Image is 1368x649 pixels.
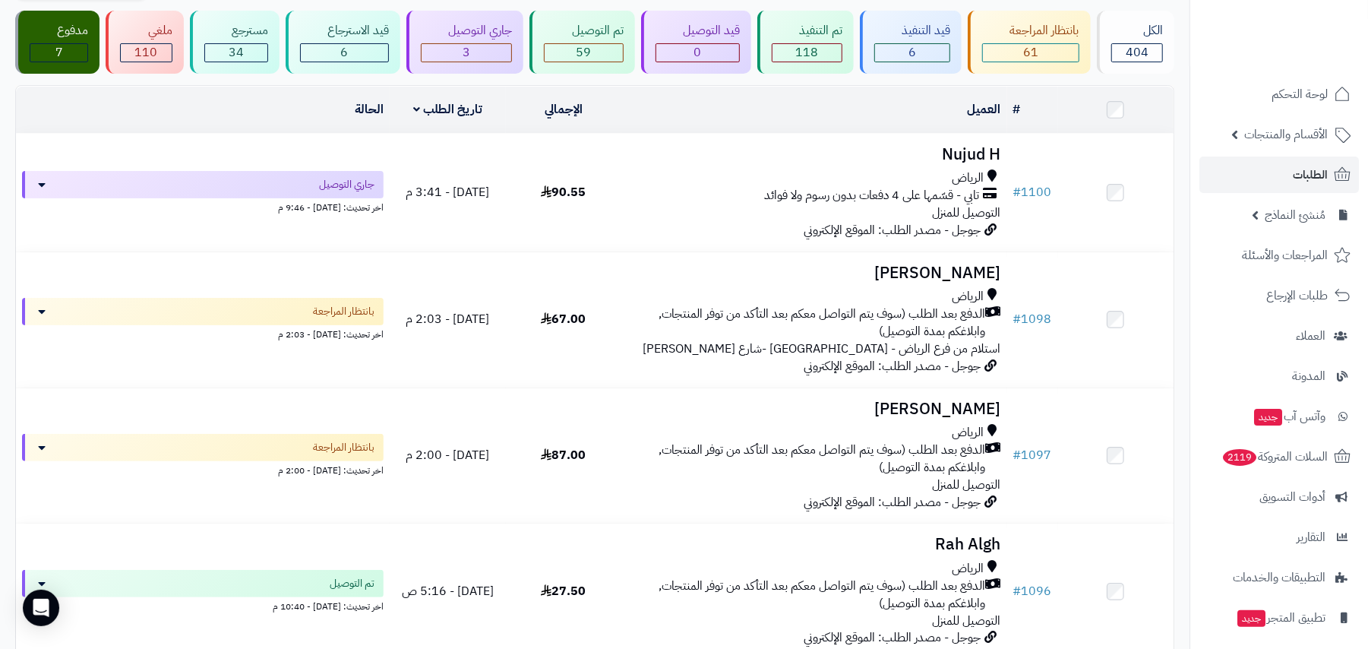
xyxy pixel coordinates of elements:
span: الدفع بعد الطلب (سوف يتم التواصل معكم بعد التأكد من توفر المنتجات, وابلاغكم بمدة التوصيل) [627,442,985,476]
a: #1097 [1013,446,1052,464]
span: جوجل - مصدر الطلب: الموقع الإلكتروني [804,221,981,239]
a: تطبيق المتجرجديد [1199,600,1359,636]
div: 61 [983,44,1078,62]
a: جاري التوصيل 3 [403,11,526,74]
a: المراجعات والأسئلة [1199,237,1359,274]
div: 0 [656,44,739,62]
span: التوصيل للمنزل [933,476,1001,494]
div: 59 [545,44,622,62]
span: [DATE] - 2:03 م [406,310,490,328]
span: 7 [55,43,63,62]
span: 118 [796,43,819,62]
a: تم التنفيذ 118 [754,11,857,74]
a: بانتظار المراجعة 61 [965,11,1093,74]
a: السلات المتروكة2119 [1199,438,1359,475]
span: [DATE] - 5:16 ص [402,582,494,600]
a: التقارير [1199,519,1359,556]
div: 110 [121,44,171,62]
div: مدفوع [30,22,88,40]
span: الرياض [953,424,984,442]
div: 3 [422,44,511,62]
span: [DATE] - 2:00 م [406,446,490,464]
span: مُنشئ النماذج [1265,204,1325,226]
div: قيد الاسترجاع [300,22,389,40]
span: جوجل - مصدر الطلب: الموقع الإلكتروني [804,357,981,375]
div: مسترجع [204,22,268,40]
span: الدفع بعد الطلب (سوف يتم التواصل معكم بعد التأكد من توفر المنتجات, وابلاغكم بمدة التوصيل) [627,306,985,340]
div: بانتظار المراجعة [982,22,1079,40]
span: [DATE] - 3:41 م [406,183,490,201]
span: 110 [134,43,157,62]
span: طلبات الإرجاع [1266,285,1328,306]
div: اخر تحديث: [DATE] - 2:03 م [22,325,384,341]
span: الدفع بعد الطلب (سوف يتم التواصل معكم بعد التأكد من توفر المنتجات, وابلاغكم بمدة التوصيل) [627,578,985,613]
a: مدفوع 7 [12,11,103,74]
a: ملغي 110 [103,11,186,74]
span: 3 [463,43,470,62]
h3: Nujud H [627,146,1000,163]
span: الرياض [953,288,984,306]
span: الرياض [953,560,984,578]
a: الحالة [355,100,384,119]
span: تطبيق المتجر [1236,607,1325,628]
div: تم التوصيل [544,22,623,40]
div: 118 [772,44,842,62]
span: بانتظار المراجعة [313,304,374,319]
a: قيد الاسترجاع 6 [283,11,403,74]
a: تاريخ الطلب [413,100,482,119]
div: 7 [30,44,87,62]
span: 6 [341,43,349,62]
span: تابي - قسّمها على 4 دفعات بدون رسوم ولا فوائد [765,187,980,204]
a: طلبات الإرجاع [1199,277,1359,314]
h3: [PERSON_NAME] [627,264,1000,282]
a: الكل404 [1094,11,1177,74]
span: جوجل - مصدر الطلب: الموقع الإلكتروني [804,628,981,647]
a: الطلبات [1199,157,1359,193]
a: أدوات التسويق [1199,479,1359,515]
div: Open Intercom Messenger [23,590,59,626]
a: مسترجع 34 [187,11,283,74]
span: # [1013,582,1022,600]
a: قيد التوصيل 0 [638,11,754,74]
span: 2119 [1223,449,1256,466]
a: الإجمالي [545,100,583,119]
a: التطبيقات والخدمات [1199,559,1359,596]
span: 6 [908,43,916,62]
span: 87.00 [541,446,586,464]
span: بانتظار المراجعة [313,440,374,455]
span: الأقسام والمنتجات [1244,124,1328,145]
span: السلات المتروكة [1221,446,1328,467]
span: التوصيل للمنزل [933,204,1001,222]
span: 404 [1126,43,1148,62]
span: جاري التوصيل [319,177,374,192]
span: العملاء [1296,325,1325,347]
a: العملاء [1199,318,1359,354]
span: الطلبات [1293,164,1328,185]
div: قيد التنفيذ [874,22,950,40]
span: # [1013,183,1022,201]
div: قيد التوصيل [656,22,740,40]
span: استلام من فرع الرياض - [GEOGRAPHIC_DATA] -شارع [PERSON_NAME] [643,340,1001,358]
span: التوصيل للمنزل [933,612,1001,630]
div: الكل [1111,22,1163,40]
img: logo-2.png [1265,41,1354,73]
a: لوحة التحكم [1199,76,1359,112]
span: 59 [577,43,592,62]
span: الرياض [953,169,984,187]
span: 27.50 [541,582,586,600]
div: اخر تحديث: [DATE] - 10:40 م [22,597,384,613]
a: قيد التنفيذ 6 [857,11,965,74]
span: أدوات التسويق [1259,486,1325,508]
span: 34 [229,43,244,62]
a: وآتس آبجديد [1199,398,1359,435]
span: لوحة التحكم [1272,84,1328,105]
div: اخر تحديث: [DATE] - 9:46 م [22,198,384,214]
a: تم التوصيل 59 [526,11,637,74]
a: # [1013,100,1021,119]
a: المدونة [1199,358,1359,394]
div: ملغي [120,22,172,40]
span: المدونة [1292,366,1325,387]
span: تم التوصيل [330,576,374,591]
a: #1096 [1013,582,1052,600]
span: 90.55 [541,183,586,201]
